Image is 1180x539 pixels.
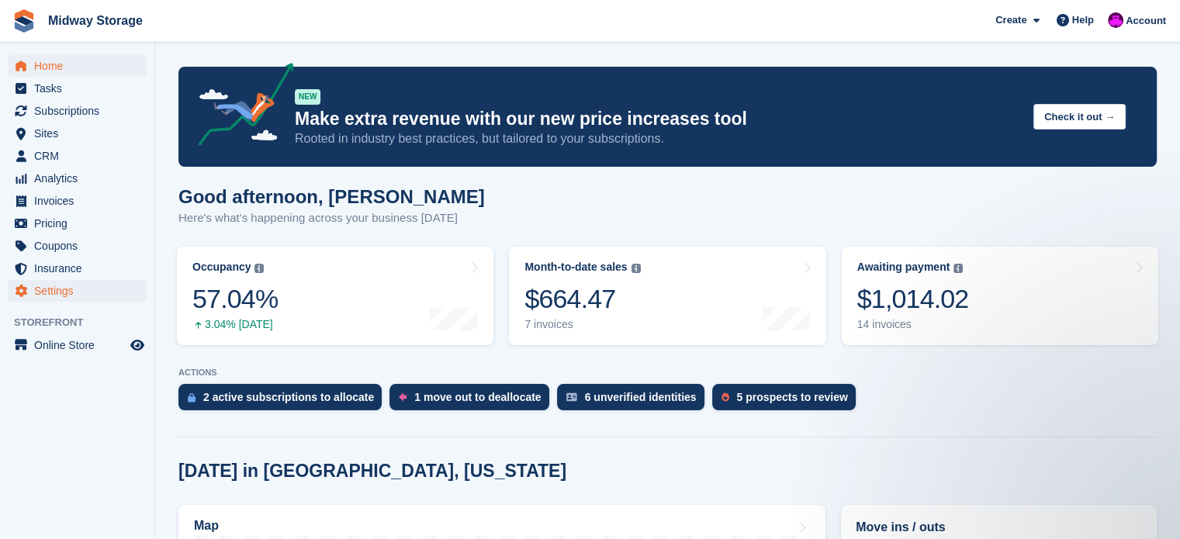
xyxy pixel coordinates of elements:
[8,190,147,212] a: menu
[34,257,127,279] span: Insurance
[8,212,147,234] a: menu
[34,145,127,167] span: CRM
[34,334,127,356] span: Online Store
[188,392,196,403] img: active_subscription_to_allocate_icon-d502201f5373d7db506a760aba3b589e785aa758c864c3986d89f69b8ff3...
[857,318,969,331] div: 14 invoices
[12,9,36,33] img: stora-icon-8386f47178a22dfd0bd8f6a31ec36ba5ce8667c1dd55bd0f319d3a0aa187defe.svg
[857,261,950,274] div: Awaiting payment
[566,392,577,402] img: verify_identity-adf6edd0f0f0b5bbfe63781bf79b02c33cf7c696d77639b501bdc392416b5a36.svg
[509,247,825,345] a: Month-to-date sales $664.47 7 invoices
[185,63,294,151] img: price-adjustments-announcement-icon-8257ccfd72463d97f412b2fc003d46551f7dbcb40ab6d574587a9cd5c0d94...
[585,391,697,403] div: 6 unverified identities
[34,78,127,99] span: Tasks
[178,461,566,482] h2: [DATE] in [GEOGRAPHIC_DATA], [US_STATE]
[524,318,640,331] div: 7 invoices
[295,89,320,105] div: NEW
[632,264,641,273] img: icon-info-grey-7440780725fd019a000dd9b08b2336e03edf1995a4989e88bcd33f0948082b44.svg
[254,264,264,273] img: icon-info-grey-7440780725fd019a000dd9b08b2336e03edf1995a4989e88bcd33f0948082b44.svg
[557,384,712,418] a: 6 unverified identities
[192,261,251,274] div: Occupancy
[524,283,640,315] div: $664.47
[8,55,147,77] a: menu
[1033,104,1126,130] button: Check it out →
[399,392,407,402] img: move_outs_to_deallocate_icon-f764333ba52eb49d3ac5e1228854f67142a1ed5810a6f6cc68b1a99e826820c5.svg
[177,247,493,345] a: Occupancy 57.04% 3.04% [DATE]
[192,318,278,331] div: 3.04% [DATE]
[295,108,1021,130] p: Make extra revenue with our new price increases tool
[34,212,127,234] span: Pricing
[178,384,389,418] a: 2 active subscriptions to allocate
[389,384,556,418] a: 1 move out to deallocate
[178,186,485,207] h1: Good afternoon, [PERSON_NAME]
[1126,13,1166,29] span: Account
[1072,12,1094,28] span: Help
[14,315,154,330] span: Storefront
[524,261,627,274] div: Month-to-date sales
[8,145,147,167] a: menu
[8,168,147,189] a: menu
[856,518,1142,537] h2: Move ins / outs
[178,368,1157,378] p: ACTIONS
[178,209,485,227] p: Here's what's happening across your business [DATE]
[194,519,219,533] h2: Map
[737,391,848,403] div: 5 prospects to review
[8,334,147,356] a: menu
[203,391,374,403] div: 2 active subscriptions to allocate
[842,247,1158,345] a: Awaiting payment $1,014.02 14 invoices
[34,235,127,257] span: Coupons
[192,283,278,315] div: 57.04%
[34,190,127,212] span: Invoices
[34,280,127,302] span: Settings
[1108,12,1123,28] img: Gordie Sorensen
[414,391,541,403] div: 1 move out to deallocate
[8,235,147,257] a: menu
[34,55,127,77] span: Home
[8,100,147,122] a: menu
[295,130,1021,147] p: Rooted in industry best practices, but tailored to your subscriptions.
[34,123,127,144] span: Sites
[8,257,147,279] a: menu
[857,283,969,315] div: $1,014.02
[8,78,147,99] a: menu
[42,8,149,33] a: Midway Storage
[34,100,127,122] span: Subscriptions
[721,392,729,402] img: prospect-51fa495bee0391a8d652442698ab0144808aea92771e9ea1ae160a38d050c398.svg
[8,280,147,302] a: menu
[34,168,127,189] span: Analytics
[712,384,863,418] a: 5 prospects to review
[128,336,147,354] a: Preview store
[8,123,147,144] a: menu
[953,264,963,273] img: icon-info-grey-7440780725fd019a000dd9b08b2336e03edf1995a4989e88bcd33f0948082b44.svg
[995,12,1026,28] span: Create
